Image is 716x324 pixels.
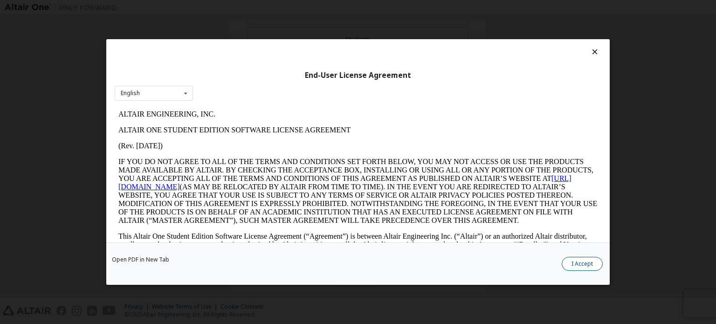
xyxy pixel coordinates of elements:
[112,257,169,262] a: Open PDF in New Tab
[4,20,483,28] p: ALTAIR ONE STUDENT EDITION SOFTWARE LICENSE AGREEMENT
[115,71,601,80] div: End-User License Agreement
[4,4,483,12] p: ALTAIR ENGINEERING, INC.
[4,68,457,84] a: [URL][DOMAIN_NAME]
[4,35,483,44] p: (Rev. [DATE])
[4,126,483,159] p: This Altair One Student Edition Software License Agreement (“Agreement”) is between Altair Engine...
[4,51,483,118] p: IF YOU DO NOT AGREE TO ALL OF THE TERMS AND CONDITIONS SET FORTH BELOW, YOU MAY NOT ACCESS OR USE...
[562,257,603,271] button: I Accept
[121,90,140,96] div: English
